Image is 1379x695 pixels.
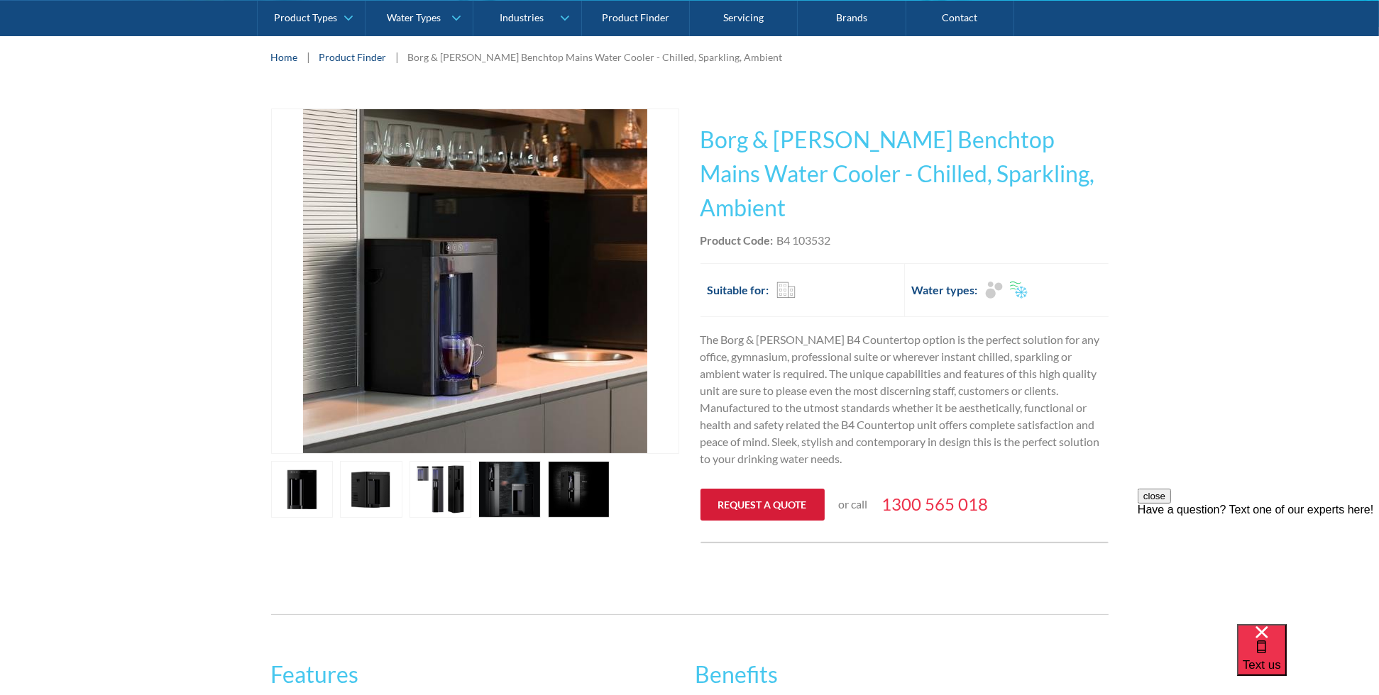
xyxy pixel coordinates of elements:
[1237,624,1379,695] iframe: podium webchat widget bubble
[408,50,783,65] div: Borg & [PERSON_NAME] Benchtop Mains Water Cooler - Chilled, Sparkling, Ambient
[305,48,312,65] div: |
[708,282,769,299] h2: Suitable for:
[500,11,544,23] div: Industries
[839,496,868,513] p: or call
[271,657,684,691] h2: Features
[319,50,387,65] a: Product Finder
[387,11,441,23] div: Water Types
[271,461,334,518] a: open lightbox
[271,50,298,65] a: Home
[303,109,647,453] img: Borg & Overstrom Benchtop Mains Water Cooler - Chilled, Sparkling, Ambient
[271,109,679,454] a: open lightbox
[701,489,825,521] a: Request a quote
[274,11,337,23] div: Product Types
[340,461,402,518] a: open lightbox
[394,48,401,65] div: |
[701,233,774,247] strong: Product Code:
[478,461,541,518] a: open lightbox
[410,461,472,518] a: open lightbox
[912,282,978,299] h2: Water types:
[695,657,1108,691] h2: Benefits
[701,331,1109,467] p: The Borg & [PERSON_NAME] B4 Countertop option is the perfect solution for any office, gymnasium, ...
[701,123,1109,225] h1: Borg & [PERSON_NAME] Benchtop Mains Water Cooler - Chilled, Sparkling, Ambient
[548,461,610,518] a: open lightbox
[1138,489,1379,642] iframe: podium webchat widget prompt
[777,232,831,249] div: B4 103532
[882,491,989,517] a: 1300 565 018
